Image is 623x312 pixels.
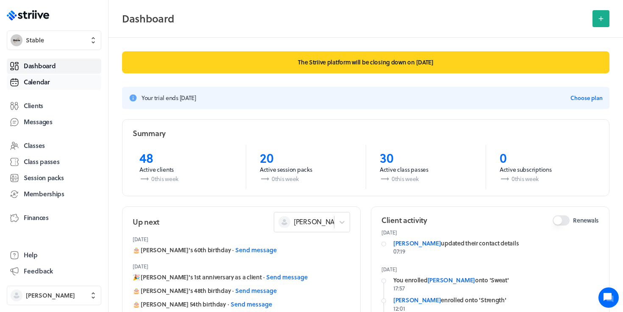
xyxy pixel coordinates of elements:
[24,117,53,126] span: Messages
[24,157,60,166] span: Class passes
[13,99,156,116] button: New conversation
[25,146,151,163] input: Search articles
[500,150,592,165] p: 0
[139,150,232,165] p: 48
[235,246,277,254] button: Send message
[393,276,599,284] div: You enrolled onto 'Sweat'
[7,264,101,279] button: Feedback
[122,51,609,73] p: The Striive platform will be closing down on [DATE]
[133,259,350,273] header: [DATE]
[486,145,606,189] a: 0Active subscriptions0this week
[260,165,352,174] p: Active session packs
[380,174,472,184] p: 0 this week
[133,246,350,254] div: 🎂 [PERSON_NAME]'s 60th birthday
[139,165,232,174] p: Active clients
[7,75,101,90] a: Calendar
[393,239,599,248] div: updated their contact details
[133,273,350,281] div: 🎉 [PERSON_NAME]'s 1st anniversary as a client
[232,246,234,254] span: ·
[24,189,64,198] span: Memberships
[260,150,352,165] p: 20
[24,78,50,86] span: Calendar
[393,295,441,304] a: [PERSON_NAME]
[26,36,44,45] span: Stable
[381,229,599,236] p: [DATE]
[380,165,472,174] p: Active class passes
[428,276,475,284] a: [PERSON_NAME]
[380,150,472,165] p: 30
[11,34,22,46] img: Stable
[26,291,75,300] span: [PERSON_NAME]
[133,217,159,227] h2: Up next
[133,232,350,246] header: [DATE]
[55,104,102,111] span: New conversation
[7,187,101,202] a: Memberships
[7,58,101,74] a: Dashboard
[7,154,101,170] a: Class passes
[7,248,101,263] a: Help
[133,300,350,309] div: 🎂 [PERSON_NAME] 54th birthday
[11,132,158,142] p: Find an answer quickly
[7,98,101,114] a: Clients
[7,210,101,226] a: Finances
[7,138,101,153] a: Classes
[133,287,350,295] div: 🎂 [PERSON_NAME]'s 48th birthday
[7,31,101,50] button: StableStable
[263,273,264,281] span: ·
[381,215,427,226] h2: Client activity
[122,10,587,27] h2: Dashboard
[570,94,603,102] button: Choose plan
[393,296,599,304] div: enrolled onto 'Strength'
[142,94,570,102] h3: Your trial ends [DATE]
[500,165,592,174] p: Active subscriptions
[228,300,229,309] span: ·
[24,213,49,222] span: Finances
[7,114,101,130] a: Messages
[133,128,166,139] h2: Summary
[232,287,234,295] span: ·
[294,217,346,226] span: [PERSON_NAME]
[24,267,53,276] span: Feedback
[7,170,101,186] a: Session packs
[381,266,599,273] p: [DATE]
[598,287,619,308] iframe: gist-messenger-bubble-iframe
[24,251,38,259] span: Help
[24,141,45,150] span: Classes
[260,174,352,184] p: 0 this week
[393,239,441,248] a: [PERSON_NAME]
[7,286,101,305] button: [PERSON_NAME]
[366,145,486,189] a: 30Active class passes0this week
[553,215,570,226] button: Renewals
[24,101,43,110] span: Clients
[13,41,157,55] h1: Hi [PERSON_NAME]
[573,216,599,225] span: Renewals
[235,287,277,295] button: Send message
[13,56,157,84] h2: We're here to help. Ask us anything!
[393,247,599,256] p: 07:19
[126,145,246,189] a: 48Active clients0this week
[24,61,56,70] span: Dashboard
[24,173,64,182] span: Session packs
[500,174,592,184] p: 0 this week
[393,284,599,292] p: 17:57
[246,145,366,189] a: 20Active session packs0this week
[231,300,272,309] button: Send message
[139,174,232,184] p: 0 this week
[266,273,308,281] button: Send message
